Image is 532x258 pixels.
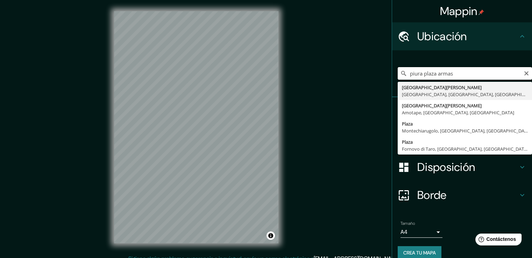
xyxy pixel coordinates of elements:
div: Ubicación [392,22,532,50]
button: Activar o desactivar atribución [267,231,275,240]
img: pin-icon.png [478,9,484,15]
font: Borde [417,188,447,202]
font: Ubicación [417,29,467,44]
div: Disposición [392,153,532,181]
font: A4 [400,228,407,236]
font: Amotape, [GEOGRAPHIC_DATA], [GEOGRAPHIC_DATA] [402,109,514,116]
button: Claro [524,70,529,76]
font: Disposición [417,160,475,174]
div: Estilo [392,125,532,153]
font: Crea tu mapa [403,250,436,256]
div: A4 [400,227,442,238]
font: Tamaño [400,221,415,226]
font: Plaza [402,121,413,127]
font: Mappin [440,4,477,19]
iframe: Lanzador de widgets de ayuda [470,231,524,250]
input: Elige tu ciudad o zona [398,67,532,80]
canvas: Mapa [114,11,278,243]
font: [GEOGRAPHIC_DATA][PERSON_NAME] [402,102,482,109]
font: Montechiarugolo, [GEOGRAPHIC_DATA], [GEOGRAPHIC_DATA] [402,128,531,134]
font: [GEOGRAPHIC_DATA][PERSON_NAME] [402,84,482,91]
div: Borde [392,181,532,209]
div: Patas [392,97,532,125]
font: Fornovo di Taro, [GEOGRAPHIC_DATA], [GEOGRAPHIC_DATA] [402,146,528,152]
font: Plaza [402,139,413,145]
